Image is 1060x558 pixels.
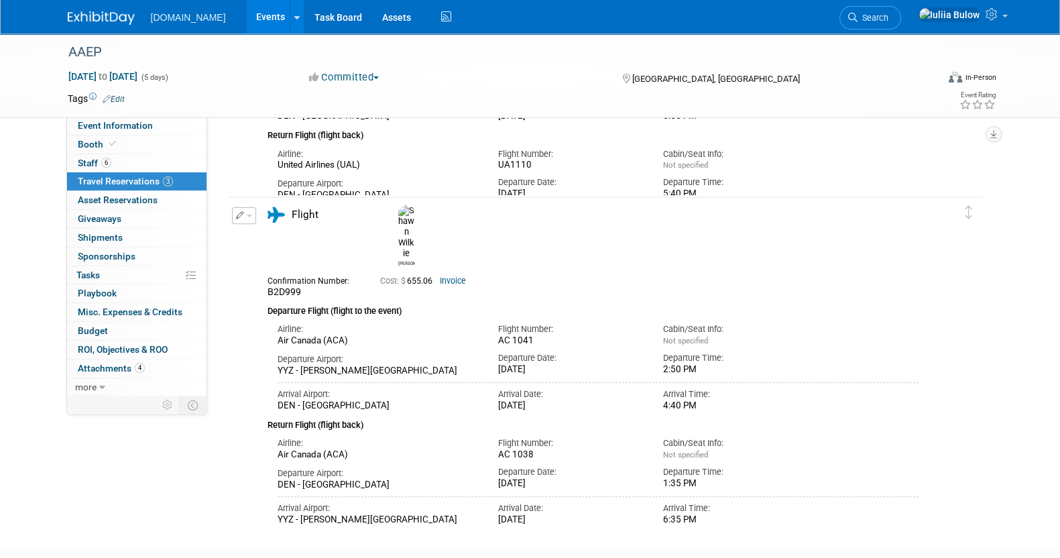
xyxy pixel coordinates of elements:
[67,135,207,154] a: Booth
[78,251,135,262] span: Sponsorships
[965,206,972,219] i: Click and drag to move item
[78,213,121,224] span: Giveaways
[497,160,643,171] div: UA1110
[663,148,809,160] div: Cabin/Seat Info:
[67,210,207,228] a: Giveaways
[663,336,708,345] span: Not specified
[497,176,643,188] div: Departure Date:
[497,388,643,400] div: Arrival Date:
[380,276,407,286] span: Cost: $
[663,388,809,400] div: Arrival Time:
[278,178,478,190] div: Departure Airport:
[663,502,809,514] div: Arrival Time:
[67,172,207,190] a: Travel Reservations3
[292,209,318,221] span: Flight
[395,205,418,267] div: Shawn Wilkie
[268,207,285,223] i: Flight
[103,95,125,104] a: Edit
[78,232,123,243] span: Shipments
[67,322,207,340] a: Budget
[278,437,478,449] div: Airline:
[497,437,643,449] div: Flight Number:
[278,148,478,160] div: Airline:
[78,288,117,298] span: Playbook
[278,514,478,526] div: YYZ - [PERSON_NAME][GEOGRAPHIC_DATA]
[67,341,207,359] a: ROI, Objectives & ROO
[76,270,100,280] span: Tasks
[78,363,145,374] span: Attachments
[67,359,207,378] a: Attachments4
[663,466,809,478] div: Departure Time:
[268,286,301,297] span: B2D999
[663,450,708,459] span: Not specified
[78,306,182,317] span: Misc. Expenses & Credits
[959,92,995,99] div: Event Rating
[151,12,226,23] span: [DOMAIN_NAME]
[278,502,478,514] div: Arrival Airport:
[663,188,809,200] div: 5:40 PM
[278,353,478,366] div: Departure Airport:
[304,70,384,85] button: Committed
[497,466,643,478] div: Departure Date:
[278,366,478,377] div: YYZ - [PERSON_NAME][GEOGRAPHIC_DATA]
[67,191,207,209] a: Asset Reservations
[101,158,111,168] span: 6
[135,363,145,373] span: 4
[67,284,207,302] a: Playbook
[632,74,800,84] span: [GEOGRAPHIC_DATA], [GEOGRAPHIC_DATA]
[497,335,643,347] div: AC 1041
[75,382,97,392] span: more
[663,352,809,364] div: Departure Time:
[497,502,643,514] div: Arrival Date:
[68,70,138,82] span: [DATE] [DATE]
[78,325,108,336] span: Budget
[163,176,173,186] span: 3
[497,514,643,526] div: [DATE]
[497,188,643,200] div: [DATE]
[663,160,708,170] span: Not specified
[268,272,360,286] div: Confirmation Number:
[919,7,980,22] img: Iuliia Bulow
[179,396,207,414] td: Toggle Event Tabs
[278,335,478,347] div: Air Canada (ACA)
[663,478,809,490] div: 1:35 PM
[268,298,919,318] div: Departure Flight (flight to the event)
[380,276,438,286] span: 655.06
[663,176,809,188] div: Departure Time:
[278,480,478,491] div: DEN - [GEOGRAPHIC_DATA]
[398,205,415,259] img: Shawn Wilkie
[278,388,478,400] div: Arrival Airport:
[268,121,919,142] div: Return Flight (flight back)
[78,176,173,186] span: Travel Reservations
[949,72,962,82] img: Format-Inperson.png
[497,352,643,364] div: Departure Date:
[68,11,135,25] img: ExhibitDay
[278,323,478,335] div: Airline:
[67,247,207,266] a: Sponsorships
[497,449,643,461] div: AC 1038
[497,400,643,412] div: [DATE]
[278,467,478,480] div: Departure Airport:
[140,73,168,82] span: (5 days)
[67,154,207,172] a: Staff6
[64,40,917,64] div: AAEP
[278,190,478,201] div: DEN - [GEOGRAPHIC_DATA]
[858,13,888,23] span: Search
[78,344,168,355] span: ROI, Objectives & ROO
[278,449,478,461] div: Air Canada (ACA)
[156,396,180,414] td: Personalize Event Tab Strip
[67,117,207,135] a: Event Information
[398,259,415,266] div: Shawn Wilkie
[67,266,207,284] a: Tasks
[78,194,158,205] span: Asset Reservations
[663,437,809,449] div: Cabin/Seat Info:
[268,411,919,432] div: Return Flight (flight back)
[497,323,643,335] div: Flight Number:
[67,229,207,247] a: Shipments
[278,400,478,412] div: DEN - [GEOGRAPHIC_DATA]
[497,364,643,376] div: [DATE]
[78,120,153,131] span: Event Information
[663,364,809,376] div: 2:50 PM
[663,400,809,412] div: 4:40 PM
[440,276,466,286] a: Invoice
